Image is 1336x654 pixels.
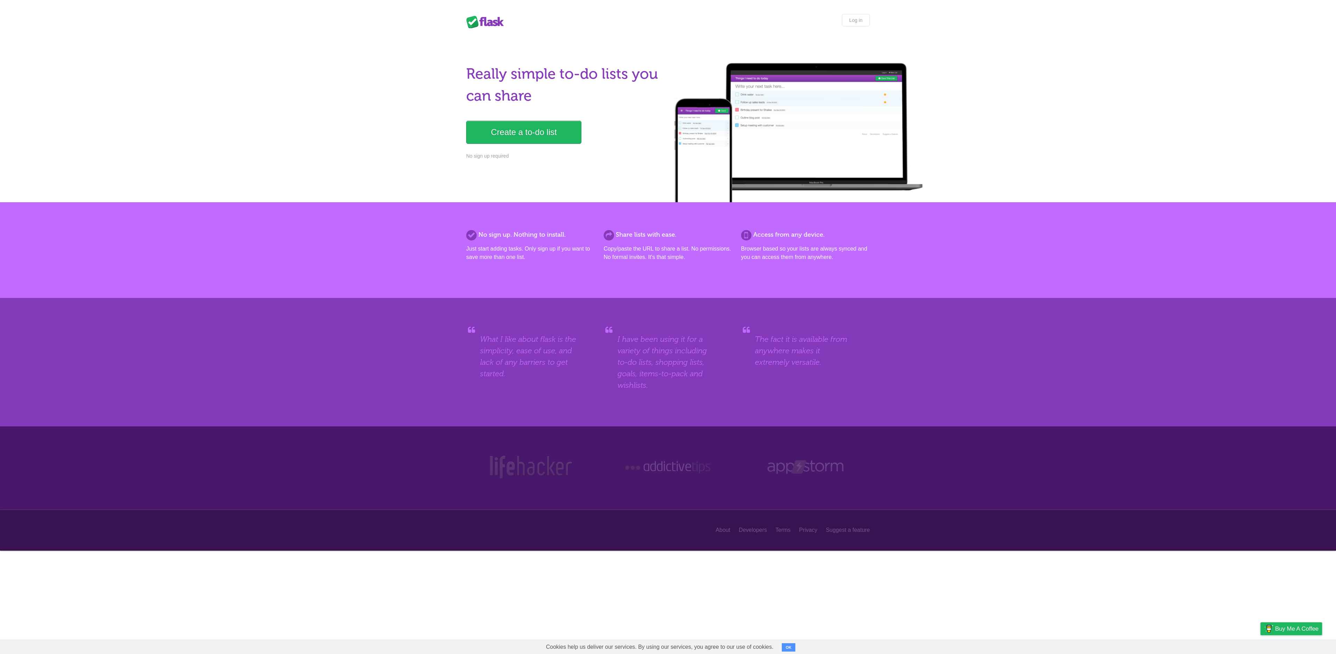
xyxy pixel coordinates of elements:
[466,63,664,107] h1: Really simple to-do lists you can share
[1275,623,1319,635] span: Buy me a coffee
[466,121,581,144] a: Create a to-do list
[1261,622,1322,635] a: Buy me a coffee
[466,245,595,261] p: Just start adding tasks. Only sign up if you want to save more than one list.
[826,523,870,537] a: Suggest a feature
[618,333,718,391] blockquote: I have been using it for a variety of things including to-do lists, shopping lists, goals, items-...
[1264,623,1273,635] img: Buy me a coffee
[782,643,795,652] button: OK
[466,152,664,160] p: No sign up required
[741,245,870,261] p: Browser based so your lists are always synced and you can access them from anywhere.
[716,523,730,537] a: About
[842,14,870,26] a: Log in
[623,454,712,480] img: Addictive Tips
[776,523,791,537] a: Terms
[739,523,767,537] a: Developers
[488,454,573,480] img: Lifehacker
[466,16,508,28] div: Flask Lists
[741,230,870,239] h2: Access from any device.
[480,333,581,379] blockquote: What I like about flask is the simplicity, ease of use, and lack of any barriers to get started.
[755,333,856,368] blockquote: The fact it is available from anywhere makes it extremely versatile.
[466,230,595,239] h2: No sign up. Nothing to install.
[768,454,843,480] img: Web Appstorm
[799,523,817,537] a: Privacy
[604,245,732,261] p: Copy/paste the URL to share a list. No permissions. No formal invites. It's that simple.
[539,640,780,654] span: Cookies help us deliver our services. By using our services, you agree to our use of cookies.
[604,230,732,239] h2: Share lists with ease.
